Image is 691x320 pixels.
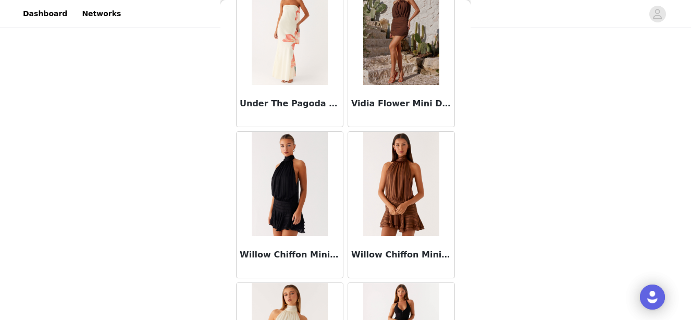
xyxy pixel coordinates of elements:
[240,249,340,261] h3: Willow Chiffon Mini Dress - Black
[76,2,127,26] a: Networks
[17,2,73,26] a: Dashboard
[351,97,451,110] h3: Vidia Flower Mini Dress - Chocolate
[652,6,662,22] div: avatar
[252,132,327,236] img: Willow Chiffon Mini Dress - Black
[240,97,340,110] h3: Under The Pagoda Maxi Dress - Siena Floral
[640,285,665,310] div: Open Intercom Messenger
[363,132,439,236] img: Willow Chiffon Mini Dress - Chocolate
[351,249,451,261] h3: Willow Chiffon Mini Dress - Chocolate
